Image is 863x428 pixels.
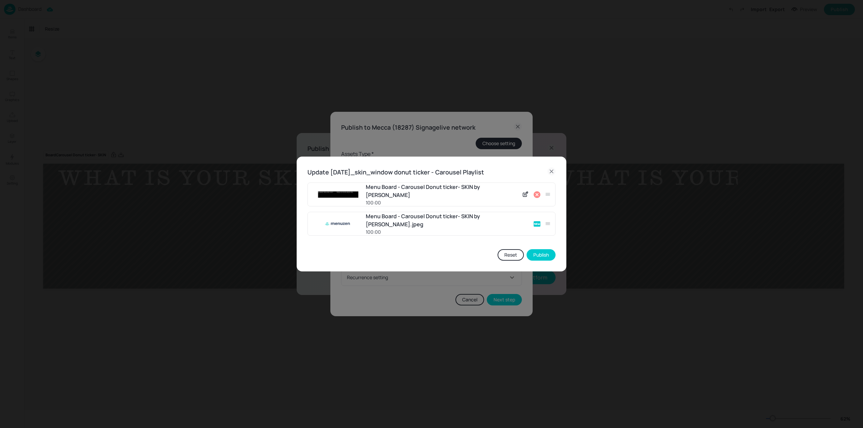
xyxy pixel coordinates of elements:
[307,167,484,177] h6: Update [DATE]_skin_window donut ticker - Carousel Playlist
[366,212,529,228] div: Menu Board - Carousel Donut ticker- SKIN by [PERSON_NAME].jpeg
[498,249,524,261] button: Reset
[318,213,358,234] img: menuzen.png
[366,183,518,199] div: Menu Board - Carousel Donut ticker- SKIN by [PERSON_NAME]
[366,199,518,206] div: 100:00
[366,228,529,235] div: 100:00
[527,249,556,261] button: Publish
[318,191,358,198] img: pifzGDsnz5L8TPDmgH8dgA%3D%3D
